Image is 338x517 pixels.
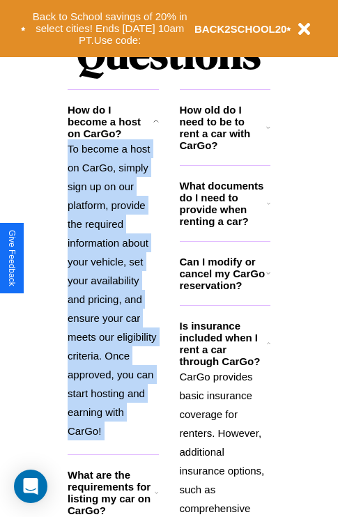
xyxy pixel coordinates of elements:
[68,139,159,440] p: To become a host on CarGo, simply sign up on our platform, provide the required information about...
[14,470,47,503] div: Open Intercom Messenger
[7,230,17,286] div: Give Feedback
[194,23,287,35] b: BACK2SCHOOL20
[68,469,155,516] h3: What are the requirements for listing my car on CarGo?
[68,104,153,139] h3: How do I become a host on CarGo?
[180,180,268,227] h3: What documents do I need to provide when renting a car?
[180,320,267,367] h3: Is insurance included when I rent a car through CarGo?
[26,7,194,50] button: Back to School savings of 20% in select cities! Ends [DATE] 10am PT.Use code:
[180,104,267,151] h3: How old do I need to be to rent a car with CarGo?
[180,256,266,291] h3: Can I modify or cancel my CarGo reservation?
